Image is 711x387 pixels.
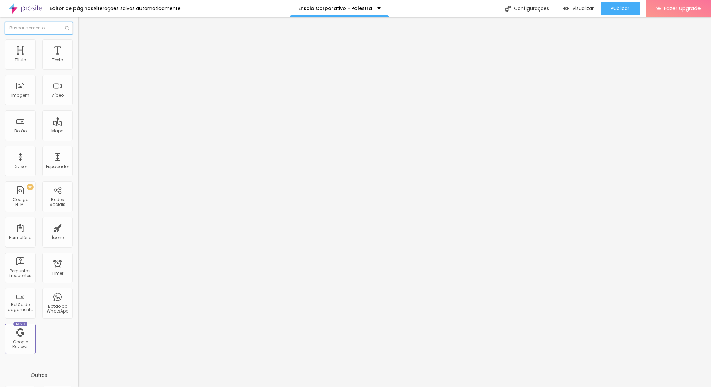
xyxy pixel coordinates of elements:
div: Código HTML [7,197,34,207]
div: Vídeo [51,93,64,98]
input: Buscar elemento [5,22,73,34]
div: Perguntas frequentes [7,268,34,278]
div: Título [15,58,26,62]
div: Redes Sociais [44,197,71,207]
img: view-1.svg [563,6,569,12]
div: Editor de páginas [46,6,93,11]
div: Botão de pagamento [7,302,34,312]
div: Divisor [14,164,27,169]
div: Google Reviews [7,340,34,349]
div: Mapa [51,129,64,133]
iframe: Editor [78,17,711,387]
button: Publicar [601,2,640,15]
div: Formulário [9,235,31,240]
div: Botão [14,129,27,133]
img: Icone [505,6,511,12]
span: Visualizar [572,6,594,11]
span: Fazer Upgrade [664,5,701,11]
div: Novo [13,322,28,326]
div: Alterações salvas automaticamente [93,6,181,11]
div: Timer [52,271,63,276]
div: Ícone [52,235,64,240]
div: Botão do WhatsApp [44,304,71,314]
button: Visualizar [556,2,601,15]
p: Ensaio Corporativo - Palestra [298,6,372,11]
span: Publicar [611,6,629,11]
div: Imagem [11,93,29,98]
img: Icone [65,26,69,30]
div: Espaçador [46,164,69,169]
div: Texto [52,58,63,62]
